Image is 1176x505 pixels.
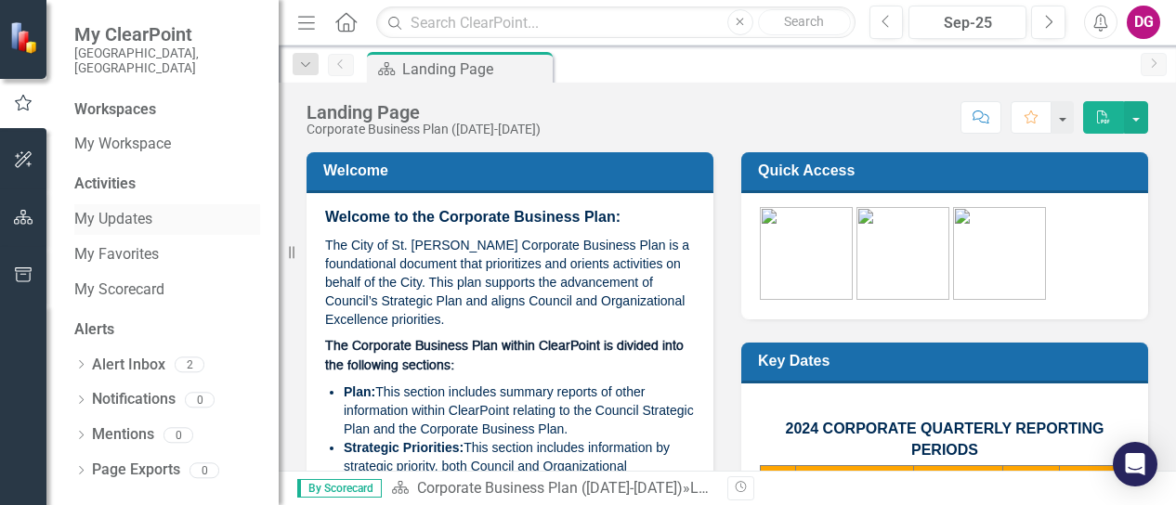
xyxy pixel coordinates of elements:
[189,462,219,478] div: 0
[74,244,260,265] a: My Favorites
[690,479,781,497] div: Landing Page
[376,6,855,39] input: Search ClearPoint...
[344,438,695,494] li: This section includes information by strategic priority, both Council and Organizational Excellence.
[953,207,1046,300] img: Training-green%20v2.png
[344,382,695,438] li: This section includes summary reports of other information within ClearPoint relating to the Coun...
[460,440,464,455] strong: :
[175,357,204,373] div: 2
[325,209,621,225] span: Welcome to the Corporate Business Plan:
[1127,6,1160,39] button: DG
[856,207,949,300] img: Assignments.png
[784,14,824,29] span: Search
[74,319,260,341] div: Alerts
[74,209,260,230] a: My Updates
[307,123,541,136] div: Corporate Business Plan ([DATE]-[DATE])
[74,45,260,76] small: [GEOGRAPHIC_DATA], [GEOGRAPHIC_DATA]
[74,23,260,45] span: My ClearPoint
[325,340,684,372] span: The Corporate Business Plan within ClearPoint is divided into the following sections:
[344,440,460,455] strong: Strategic Priorities
[92,460,180,481] a: Page Exports
[92,389,176,410] a: Notifications
[760,207,853,300] img: CBP-green%20v2.png
[908,6,1026,39] button: Sep-25
[307,102,541,123] div: Landing Page
[297,479,382,498] span: By Scorecard
[74,174,260,195] div: Activities
[9,20,43,54] img: ClearPoint Strategy
[74,279,260,301] a: My Scorecard
[344,384,375,399] strong: Plan:
[391,478,713,499] div: »
[417,479,683,497] a: Corporate Business Plan ([DATE]-[DATE])
[325,232,695,332] p: The City of St. [PERSON_NAME] Corporate Business Plan is a foundational document that prioritizes...
[323,162,703,179] h3: Welcome
[402,58,548,81] div: Landing Page
[92,424,154,446] a: Mentions
[786,421,1104,458] span: 2024 CORPORATE QUARTERLY REPORTING PERIODS
[163,427,193,443] div: 0
[1113,442,1157,486] div: Open Intercom Messenger
[92,355,165,376] a: Alert Inbox
[758,352,1138,369] h3: Key Dates
[758,162,1138,179] h3: Quick Access
[758,9,851,35] button: Search
[185,392,215,408] div: 0
[74,134,260,155] a: My Workspace
[915,12,1020,34] div: Sep-25
[74,99,156,121] div: Workspaces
